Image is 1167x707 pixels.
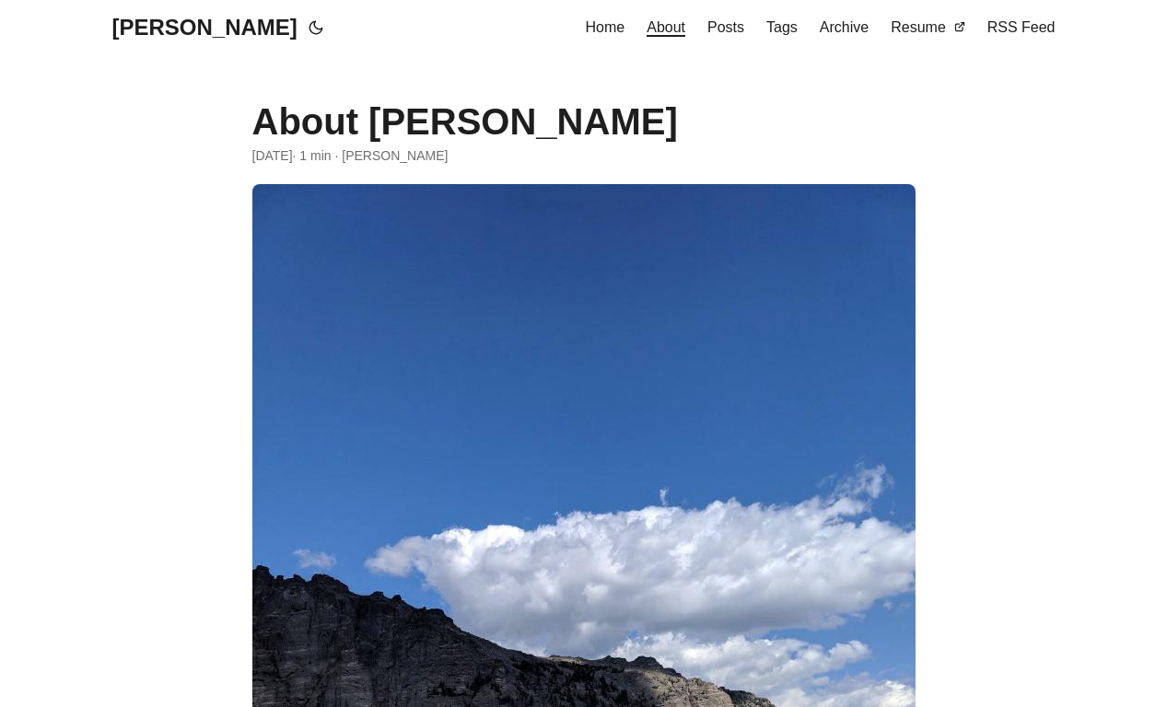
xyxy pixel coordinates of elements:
span: Tags [766,19,798,35]
div: · 1 min · [PERSON_NAME] [252,145,916,166]
span: RSS Feed [987,19,1056,35]
span: Resume [891,19,946,35]
span: Posts [707,19,744,35]
span: About [647,19,685,37]
span: Archive [820,19,869,35]
span: 2016-08-21 00:00:00 +0000 UTC [252,145,293,166]
span: Home [586,19,625,35]
h1: About [PERSON_NAME] [252,99,916,144]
